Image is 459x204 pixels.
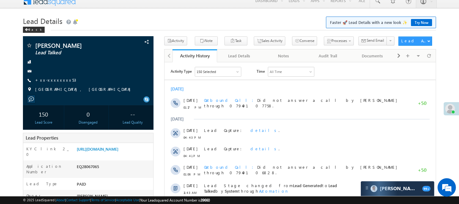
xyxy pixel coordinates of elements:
span: 11:39 AM [19,183,37,188]
span: details [86,84,114,89]
div: . [39,84,238,89]
button: Processes [324,37,354,45]
label: Owner [26,193,41,198]
span: [PERSON_NAME] [35,42,116,48]
span: [DATE] [19,35,33,41]
span: [PERSON_NAME] [77,193,108,198]
div: EQ28067065 [75,164,153,172]
span: details [86,194,114,199]
span: [DATE] [19,102,33,108]
a: Audit Trail [306,49,350,62]
span: [DATE] [19,65,33,71]
textarea: Type your message and hit 'Enter' [8,57,112,154]
span: Send Email [367,38,384,43]
a: Contact Support [66,198,90,202]
button: Sales Activity [254,37,285,45]
div: . [39,139,238,144]
a: Back [23,26,48,32]
a: Terms of Service [91,198,115,202]
a: Lead Details [217,49,261,62]
a: Notes [261,49,306,62]
span: Did not answer a call by [PERSON_NAME] through 07949107758. [39,35,236,46]
span: Faster 🚀 Lead Details with a new look ✨ [330,19,432,25]
span: [DATE] [19,157,33,163]
span: +50 [253,38,262,45]
span: Processes [331,38,347,43]
span: Lead Capture: [39,84,81,89]
span: Your Leadsquared Account Number is [140,198,210,202]
span: Time [92,5,100,14]
span: [DATE] [19,194,33,200]
div: Sales Activity,Email Bounced,Email Link Clicked,Email Marked Spam,Email Opened & 145 more.. [31,5,76,14]
span: 11:43 AM [19,128,37,133]
div: [DATE] [6,54,26,60]
div: Activity History [177,53,212,59]
div: Documents [355,52,389,60]
div: Back [23,27,45,33]
div: 0 [69,108,107,120]
span: Lead Talked [35,50,116,56]
img: carter-drag [365,186,369,191]
div: [DATE] [6,24,26,29]
span: 04:41 PM [19,91,37,96]
span: System [60,126,74,131]
div: Lead Actions [401,38,427,44]
div: Minimize live chat window [100,3,115,18]
a: About [56,198,65,202]
img: d_60004797649_company_0_60004797649 [10,32,26,40]
span: details [86,139,114,144]
span: Outbound Call [39,102,93,107]
div: Lead Details [222,52,256,60]
span: [GEOGRAPHIC_DATA], [GEOGRAPHIC_DATA] [35,87,134,93]
a: +xx-xxxxxxxx53 [35,77,76,83]
span: [DATE] [19,121,33,126]
button: Activity [164,37,187,45]
a: Documents [350,49,395,62]
span: [DATE] [19,176,33,181]
button: Lead Actions [398,37,432,46]
span: Lead Talked [39,121,172,131]
span: Lead Capture: [39,176,81,181]
span: 01:06 PM [19,109,37,115]
span: 04:43 PM [19,72,37,78]
span: details [86,176,114,181]
div: Lead Score [24,120,62,125]
span: [DATE] [19,139,33,144]
span: Lead Capture: [39,157,81,163]
span: 11:42 AM [19,146,37,152]
span: details [86,65,114,71]
span: Lead Capture: [39,139,81,144]
em: Start Chat [83,159,111,167]
label: Application Number [26,164,70,175]
div: Disengaged [69,120,107,125]
span: Lead Stage changed from to by through [39,121,172,131]
div: . [39,176,238,181]
span: 39660 [201,198,210,202]
label: KYC link 2_0 [26,146,70,157]
span: Outbound Call [39,35,93,40]
div: 150 Selected [32,7,51,12]
button: Task [224,37,247,45]
span: Lead Properties [26,135,58,141]
div: -- [114,108,152,120]
div: carter-dragCarter[PERSON_NAME]99+ [361,181,435,196]
label: Lead Type [26,181,58,187]
span: Lead Capture: [39,65,81,71]
span: Lead Details [23,16,62,26]
span: 01:17 PM [19,42,37,48]
div: Lead Quality [114,120,152,125]
div: . [39,65,238,71]
div: . [39,157,238,163]
div: Chat with us now [32,32,103,40]
button: Note [195,37,218,45]
div: Notes [266,52,300,60]
span: 11:42 AM [19,164,37,170]
a: Acceptable Use [116,198,139,202]
span: 99+ [422,186,431,191]
div: Audit Trail [311,52,345,60]
span: © 2025 LeadSquared | | | | | [23,197,210,203]
a: Activity History [172,49,217,62]
div: . [39,194,238,200]
a: Try Now [411,19,432,26]
span: [DATE] [19,84,33,89]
